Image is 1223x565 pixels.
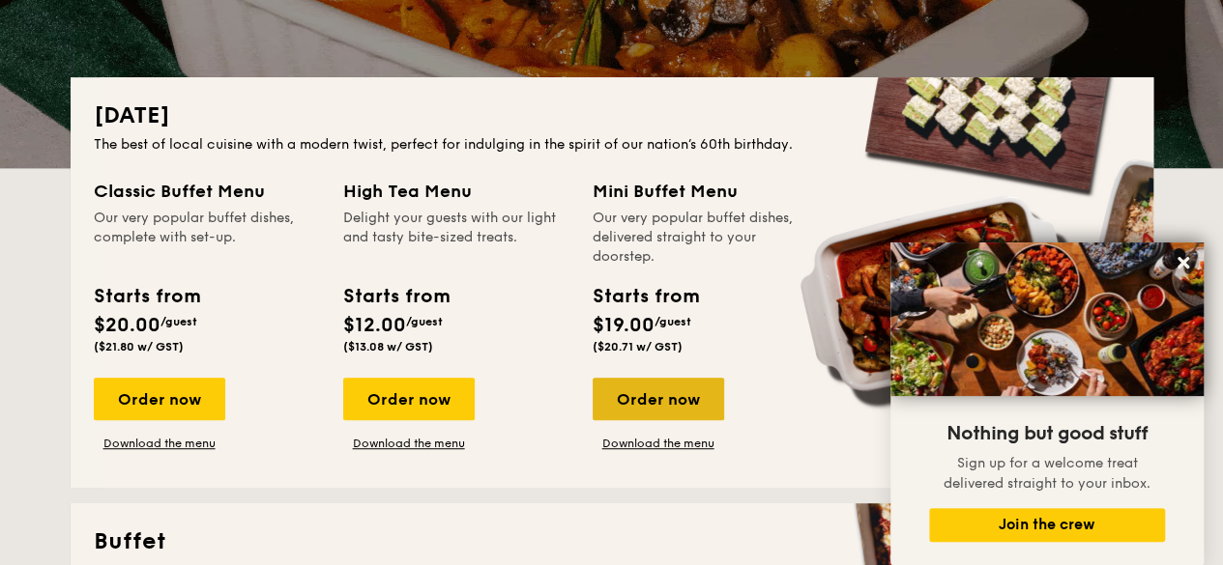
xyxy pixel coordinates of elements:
[593,314,655,337] span: $19.00
[94,526,1130,557] h2: Buffet
[94,436,225,451] a: Download the menu
[94,178,320,205] div: Classic Buffet Menu
[343,282,449,311] div: Starts from
[929,508,1165,542] button: Join the crew
[94,314,160,337] span: $20.00
[160,315,197,328] span: /guest
[343,209,569,267] div: Delight your guests with our light and tasty bite-sized treats.
[1168,247,1199,278] button: Close
[343,178,569,205] div: High Tea Menu
[343,378,475,420] div: Order now
[94,282,199,311] div: Starts from
[94,378,225,420] div: Order now
[946,422,1148,445] span: Nothing but good stuff
[655,315,691,328] span: /guest
[593,209,819,267] div: Our very popular buffet dishes, delivered straight to your doorstep.
[343,314,406,337] span: $12.00
[944,455,1150,492] span: Sign up for a welcome treat delivered straight to your inbox.
[593,340,683,353] span: ($20.71 w/ GST)
[94,209,320,267] div: Our very popular buffet dishes, complete with set-up.
[593,378,724,420] div: Order now
[94,100,1130,131] h2: [DATE]
[593,436,724,451] a: Download the menu
[593,282,698,311] div: Starts from
[890,242,1204,396] img: DSC07876-Edit02-Large.jpeg
[406,315,443,328] span: /guest
[343,340,433,353] span: ($13.08 w/ GST)
[343,436,475,451] a: Download the menu
[94,135,1130,155] div: The best of local cuisine with a modern twist, perfect for indulging in the spirit of our nation’...
[94,340,184,353] span: ($21.80 w/ GST)
[593,178,819,205] div: Mini Buffet Menu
